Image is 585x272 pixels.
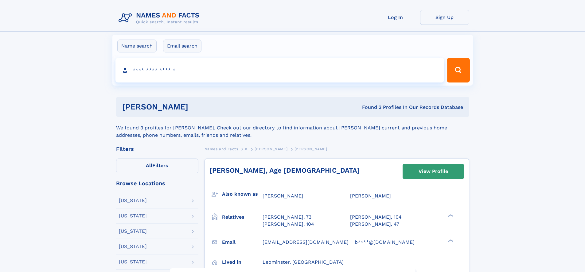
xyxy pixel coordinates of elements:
[122,103,275,111] h1: [PERSON_NAME]
[420,10,469,25] a: Sign Up
[263,259,344,265] span: Leominster, [GEOGRAPHIC_DATA]
[116,10,205,26] img: Logo Names and Facts
[119,213,147,218] div: [US_STATE]
[146,163,152,168] span: All
[294,147,327,151] span: [PERSON_NAME]
[210,167,360,174] a: [PERSON_NAME], Age [DEMOGRAPHIC_DATA]
[205,145,238,153] a: Names and Facts
[115,58,444,82] input: search input
[350,193,391,199] span: [PERSON_NAME]
[119,198,147,203] div: [US_STATE]
[419,164,448,178] div: View Profile
[222,212,263,222] h3: Relatives
[116,181,198,186] div: Browse Locations
[350,214,402,220] a: [PERSON_NAME], 104
[263,214,311,220] a: [PERSON_NAME], 73
[447,239,454,243] div: ❯
[222,189,263,199] h3: Also known as
[255,145,287,153] a: [PERSON_NAME]
[116,159,198,173] label: Filters
[245,145,248,153] a: K
[222,237,263,247] h3: Email
[119,259,147,264] div: [US_STATE]
[447,214,454,218] div: ❯
[116,146,198,152] div: Filters
[403,164,464,179] a: View Profile
[263,239,349,245] span: [EMAIL_ADDRESS][DOMAIN_NAME]
[119,244,147,249] div: [US_STATE]
[447,58,470,82] button: Search Button
[263,221,314,228] a: [PERSON_NAME], 104
[117,40,157,52] label: Name search
[263,193,303,199] span: [PERSON_NAME]
[116,117,469,139] div: We found 3 profiles for [PERSON_NAME]. Check out our directory to find information about [PERSON_...
[371,10,420,25] a: Log In
[163,40,201,52] label: Email search
[222,257,263,267] h3: Lived in
[245,147,248,151] span: K
[255,147,287,151] span: [PERSON_NAME]
[275,104,463,111] div: Found 3 Profiles In Our Records Database
[350,221,399,228] a: [PERSON_NAME], 47
[119,229,147,234] div: [US_STATE]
